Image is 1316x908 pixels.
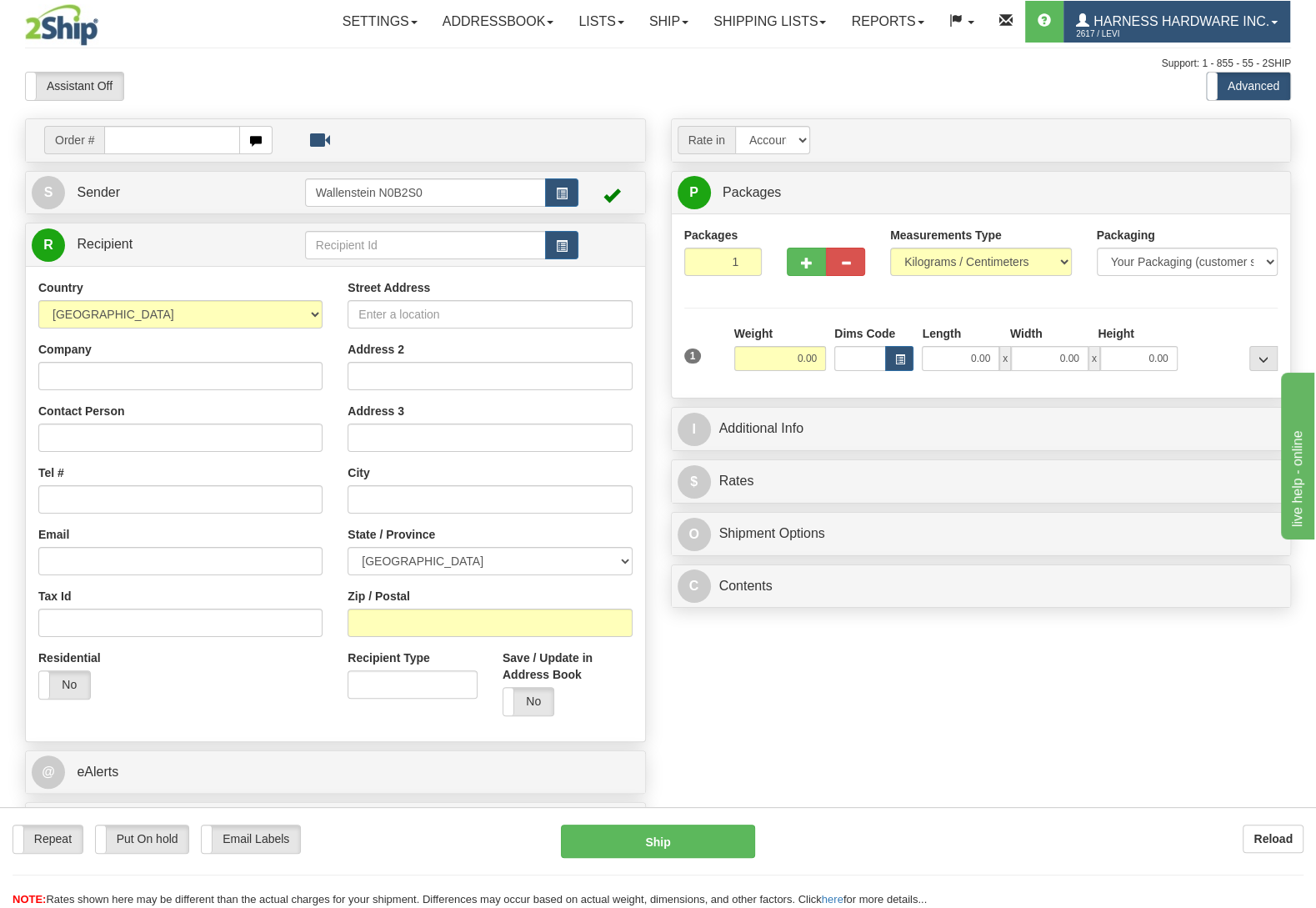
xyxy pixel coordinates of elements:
label: Packages [684,227,738,243]
span: eAlerts [77,765,118,779]
label: Tax Id [38,588,71,604]
label: No [503,688,554,715]
label: Company [38,341,92,358]
a: Addressbook [430,1,567,43]
a: @ eAlerts [32,755,639,790]
span: C [678,569,711,603]
a: Reports [838,1,936,43]
a: P Packages [678,176,1285,210]
span: R [32,228,65,262]
label: State / Province [348,526,435,543]
label: Residential [38,650,101,666]
input: Enter a location [348,300,632,329]
a: S Sender [32,176,305,210]
span: Harness Hardware Inc. [1089,14,1269,28]
a: Lists [566,1,636,43]
label: No [39,671,90,699]
span: Order # [44,126,104,154]
span: x [999,346,1011,371]
div: Support: 1 - 855 - 55 - 2SHIP [25,57,1291,71]
span: Rate in [678,126,735,154]
label: Save / Update in Address Book [503,650,633,683]
label: Length [922,325,961,342]
span: @ [32,755,65,789]
img: logo2617.jpg [25,4,98,46]
label: Repeat [13,825,83,853]
span: O [678,518,711,551]
label: Contact Person [38,403,124,419]
a: $Rates [678,464,1285,499]
span: Recipient [77,237,133,251]
a: R Recipient [32,228,274,262]
button: Ship [561,825,755,858]
label: Packaging [1097,227,1155,243]
div: ... [1249,346,1278,371]
a: OShipment Options [678,517,1285,551]
span: Sender [77,185,120,199]
input: Recipient Id [305,231,546,259]
label: Address 2 [348,341,404,358]
a: Harness Hardware Inc. 2617 / Levi [1063,1,1290,43]
label: Street Address [348,279,430,296]
label: Assistant Off [26,73,123,100]
label: Address 3 [348,403,404,419]
a: IAdditional Info [678,412,1285,446]
label: Weight [734,325,773,342]
span: Packages [723,185,781,199]
label: Width [1010,325,1043,342]
span: P [678,176,711,209]
span: S [32,176,65,209]
a: Shipping lists [701,1,838,43]
input: Sender Id [305,178,546,207]
label: Country [38,279,83,296]
a: Ship [637,1,701,43]
label: Height [1098,325,1134,342]
span: NOTE: [13,893,46,905]
label: Measurements Type [890,227,1002,243]
label: Recipient Type [348,650,430,666]
label: Email [38,526,69,543]
label: Tel # [38,464,64,481]
button: Reload [1243,825,1303,853]
label: Email Labels [202,825,300,853]
a: CContents [678,569,1285,604]
div: live help - online [13,10,154,30]
span: 2617 / Levi [1076,26,1201,43]
span: 1 [684,349,702,364]
a: Settings [330,1,430,43]
label: Put On hold [96,825,189,853]
b: Reload [1253,832,1293,845]
span: $ [678,465,711,499]
label: City [348,464,369,481]
label: Dims Code [834,325,895,342]
iframe: chat widget [1278,369,1314,539]
label: Advanced [1207,73,1290,100]
label: Zip / Postal [348,588,410,604]
a: here [822,893,843,905]
span: I [678,413,711,446]
span: x [1088,346,1100,371]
